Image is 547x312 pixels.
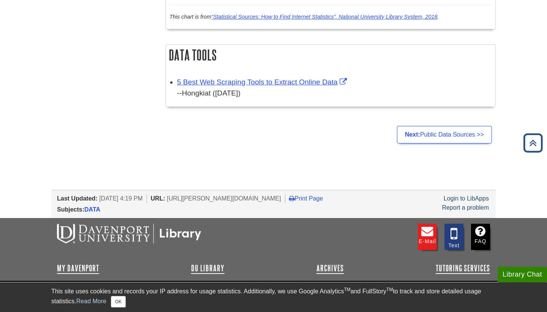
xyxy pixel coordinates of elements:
[521,138,545,148] a: Back to Top
[397,126,492,143] a: Next:Public Data Sources >>
[177,78,349,86] a: Link opens in new window
[111,296,126,307] button: Close
[167,195,281,202] span: [URL][PERSON_NAME][DOMAIN_NAME]
[471,224,490,250] a: FAQ
[418,224,437,250] a: E-mail
[444,195,489,202] a: Login to LibApps
[289,195,295,201] i: Print Page
[498,267,547,282] button: Library Chat
[344,287,350,292] sup: TM
[211,14,437,20] a: Statistical Sources: How to Find Internet Statistics, National University Library System, 2018
[57,264,99,273] a: My Davenport
[84,206,100,213] a: DATA
[289,195,323,202] a: Print Page
[57,224,201,244] img: DU Libraries
[316,264,344,273] a: Archives
[191,264,224,273] a: DU Library
[436,264,490,273] a: Tutoring Services
[51,287,496,307] div: This site uses cookies and records your IP address for usage statistics. Additionally, we use Goo...
[57,195,98,202] span: Last Updated:
[211,14,335,20] q: Statistical Sources: How to Find Internet Statistics
[99,195,142,202] span: [DATE] 4:19 PM
[151,195,165,202] span: URL:
[57,206,84,213] span: Subjects:
[442,204,489,211] a: Report a problem
[386,287,393,292] sup: TM
[405,131,420,138] strong: Next:
[177,88,492,99] div: --Hongkiat ([DATE])
[76,298,106,304] a: Read More
[166,45,495,65] h2: DATA Tools
[169,13,492,21] p: This chart is from .
[444,224,463,250] a: Text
